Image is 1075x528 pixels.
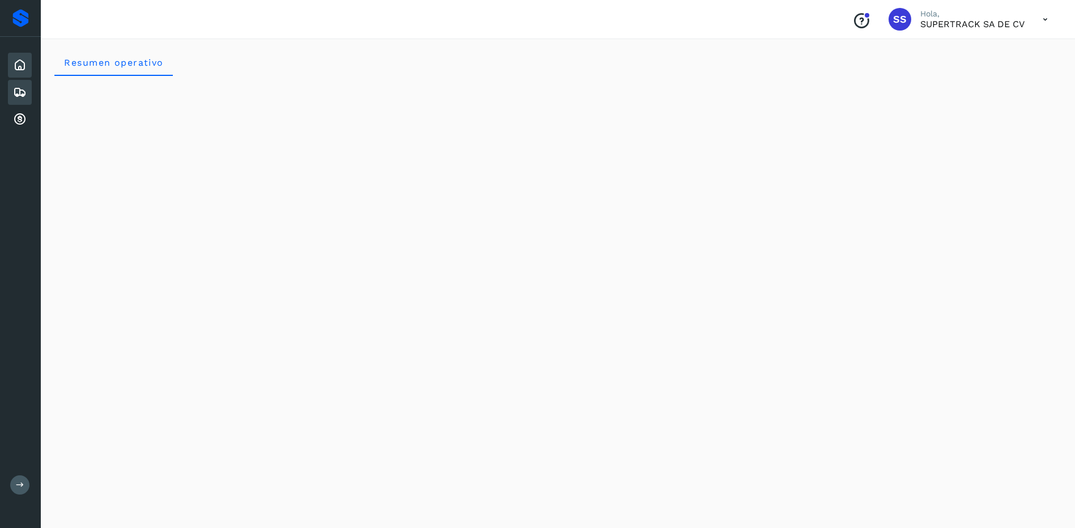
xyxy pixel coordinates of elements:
span: Resumen operativo [63,57,164,68]
p: Hola, [920,9,1025,19]
div: Cuentas por cobrar [8,107,32,132]
p: SUPERTRACK SA DE CV [920,19,1025,29]
div: Inicio [8,53,32,78]
div: Embarques [8,80,32,105]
